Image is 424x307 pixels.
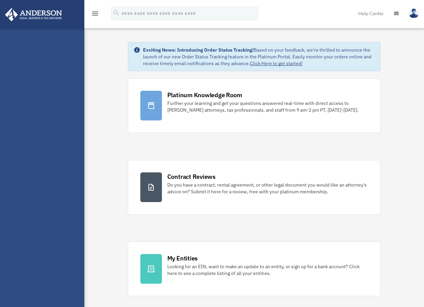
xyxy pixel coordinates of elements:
img: User Pic [409,8,419,18]
a: Platinum Knowledge Room Further your learning and get your questions answered real-time with dire... [128,78,381,133]
div: Further your learning and get your questions answered real-time with direct access to [PERSON_NAM... [167,100,368,113]
a: Contract Reviews Do you have a contract, rental agreement, or other legal document you would like... [128,160,381,215]
img: Anderson Advisors Platinum Portal [3,8,64,21]
i: menu [91,9,99,18]
i: search [113,9,120,17]
div: Based on your feedback, we're thrilled to announce the launch of our new Order Status Tracking fe... [143,47,375,67]
a: Click Here to get started! [250,60,303,66]
div: Looking for an EIN, want to make an update to an entity, or sign up for a bank account? Click her... [167,263,368,277]
div: My Entities [167,254,198,262]
div: Do you have a contract, rental agreement, or other legal document you would like an attorney's ad... [167,182,368,195]
strong: Exciting News: Introducing Order Status Tracking! [143,47,254,53]
div: Platinum Knowledge Room [167,91,242,99]
a: menu [91,12,99,18]
a: My Entities Looking for an EIN, want to make an update to an entity, or sign up for a bank accoun... [128,242,381,296]
div: Contract Reviews [167,172,216,181]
